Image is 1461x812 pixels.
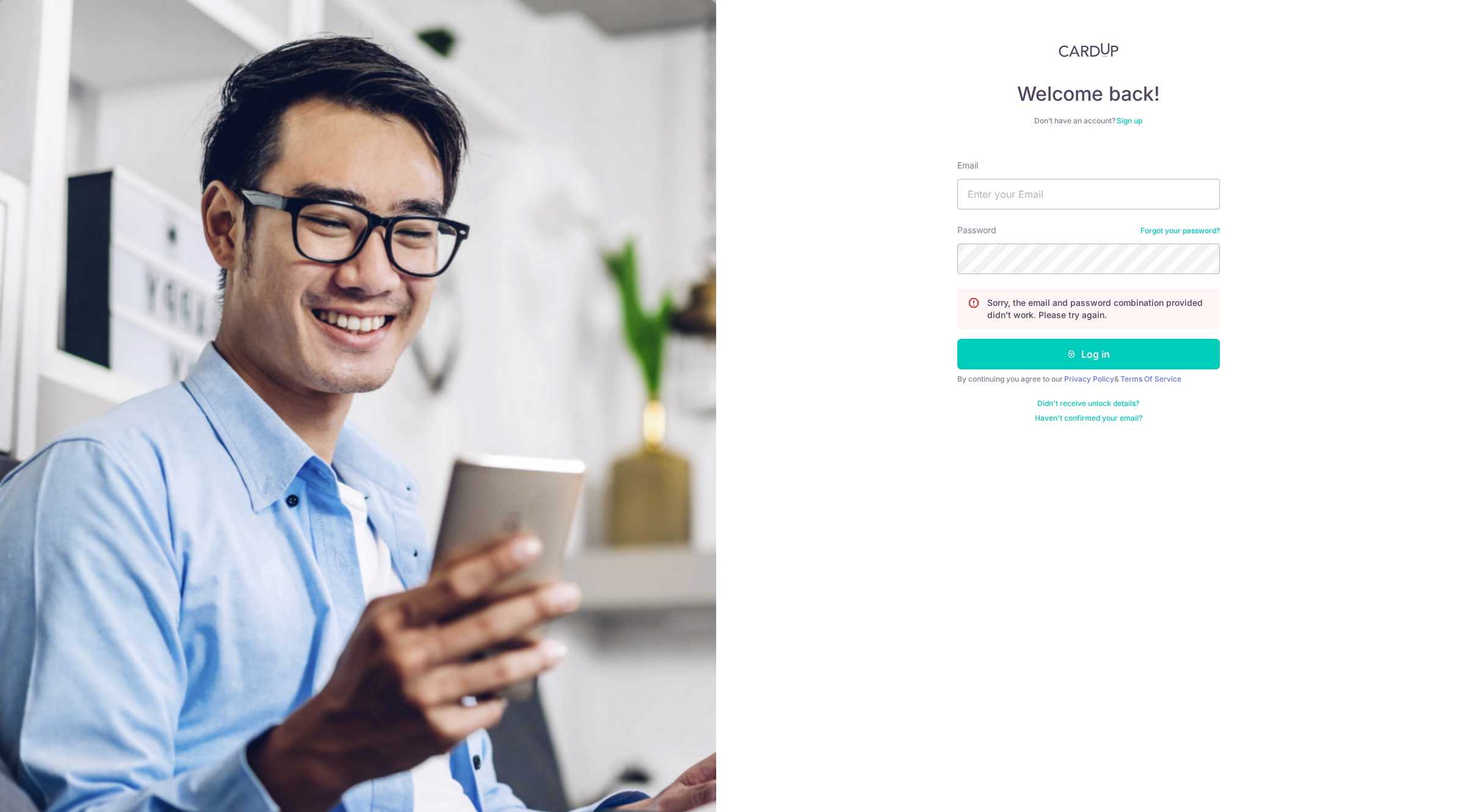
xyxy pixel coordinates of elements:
a: Terms Of Service [1120,374,1181,383]
h4: Welcome back! [957,82,1220,106]
p: Sorry, the email and password combination provided didn't work. Please try again. [987,297,1209,321]
a: Sign up [1117,116,1142,125]
label: Password [957,224,996,236]
div: By continuing you agree to our & [957,374,1220,384]
label: Email [957,159,978,172]
a: Privacy Policy [1064,374,1114,383]
div: Don’t have an account? [957,116,1220,126]
button: Log in [957,339,1220,369]
a: Forgot your password? [1140,226,1220,236]
input: Enter your Email [957,179,1220,209]
a: Haven't confirmed your email? [1035,413,1142,423]
img: CardUp Logo [1059,43,1118,57]
a: Didn't receive unlock details? [1037,399,1139,408]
